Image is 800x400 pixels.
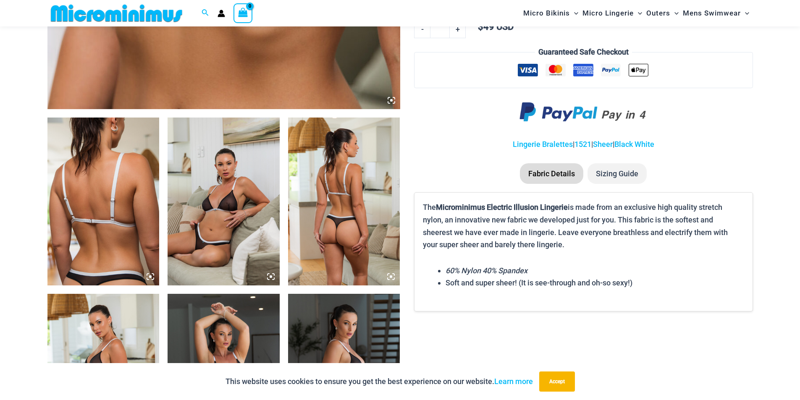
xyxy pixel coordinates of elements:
p: This website uses cookies to ensure you get the best experience on our website. [226,375,533,388]
li: Soft and super sheer! (It is see-through and oh-so sexy!) [446,277,744,289]
a: OutersMenu ToggleMenu Toggle [644,3,681,24]
button: Accept [539,371,575,392]
li: Fabric Details [520,163,583,184]
a: Lingerie Bralettes [513,140,573,149]
em: 60% Nylon 40% Spandex [446,266,527,275]
a: Account icon link [218,10,225,17]
span: Outers [646,3,670,24]
span: Menu Toggle [670,3,679,24]
nav: Site Navigation [520,1,753,25]
bdi: 49 USD [478,21,514,32]
span: Micro Bikinis [523,3,570,24]
legend: Guaranteed Safe Checkout [535,46,632,58]
a: Sheer [593,140,613,149]
img: Electric Illusion Noir 1521 Bra 682 Thong [168,118,280,285]
p: The is made from an exclusive high quality stretch nylon, an innovative new fabric we developed j... [423,201,744,251]
a: Micro BikinisMenu ToggleMenu Toggle [521,3,580,24]
a: Search icon link [202,8,209,18]
span: Mens Swimwear [683,3,741,24]
span: Menu Toggle [634,3,642,24]
a: - [414,21,430,38]
input: Product quantity [430,21,450,38]
p: | | | [414,138,753,151]
a: Learn more [494,377,533,386]
img: Electric Illusion Noir 1521 Bra 682 Thong [47,118,160,285]
a: + [450,21,466,38]
a: 1521 [574,140,591,149]
a: Black [614,140,633,149]
span: Micro Lingerie [582,3,634,24]
b: Microminimus Electric Illusion Lingerie [436,203,568,212]
img: Electric Illusion Noir 1521 Bra 682 Thong [288,118,400,285]
span: Menu Toggle [570,3,578,24]
a: Micro LingerieMenu ToggleMenu Toggle [580,3,644,24]
a: Mens SwimwearMenu ToggleMenu Toggle [681,3,751,24]
li: Sizing Guide [588,163,647,184]
span: Menu Toggle [741,3,749,24]
img: MM SHOP LOGO FLAT [47,4,186,23]
span: $ [478,21,483,32]
a: White [635,140,654,149]
a: View Shopping Cart, empty [233,3,253,23]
